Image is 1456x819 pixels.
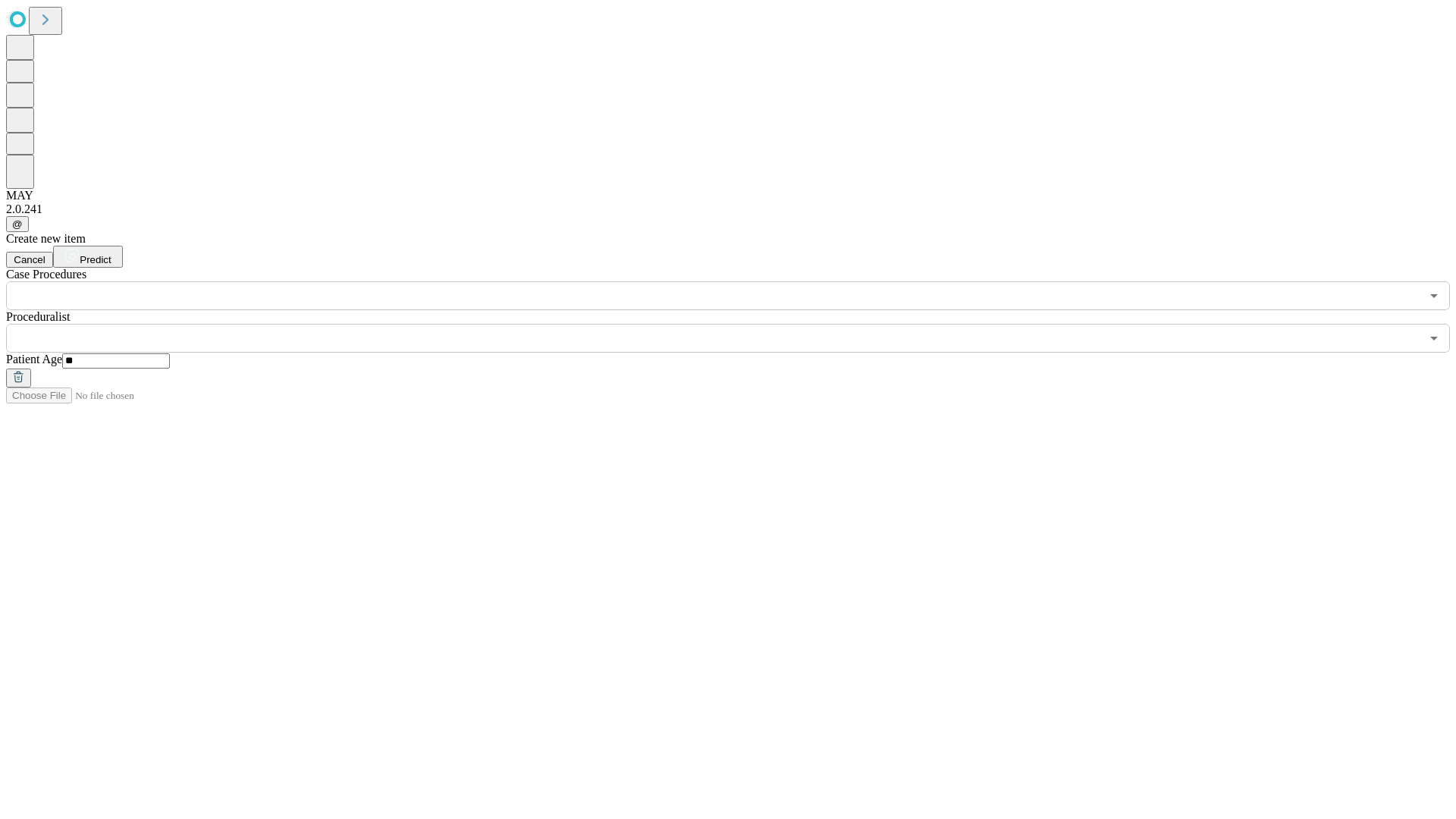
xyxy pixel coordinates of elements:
span: Predict [80,254,111,265]
span: @ [12,218,23,230]
button: Open [1423,328,1445,349]
button: Cancel [6,252,53,268]
button: @ [6,216,29,232]
button: Predict [53,246,123,268]
div: MAY [6,189,1450,202]
span: Cancel [14,254,45,265]
span: Patient Age [6,353,62,366]
span: Proceduralist [6,310,70,323]
div: 2.0.241 [6,202,1450,216]
span: Scheduled Procedure [6,268,86,281]
button: Open [1423,285,1445,306]
span: Create new item [6,232,86,245]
